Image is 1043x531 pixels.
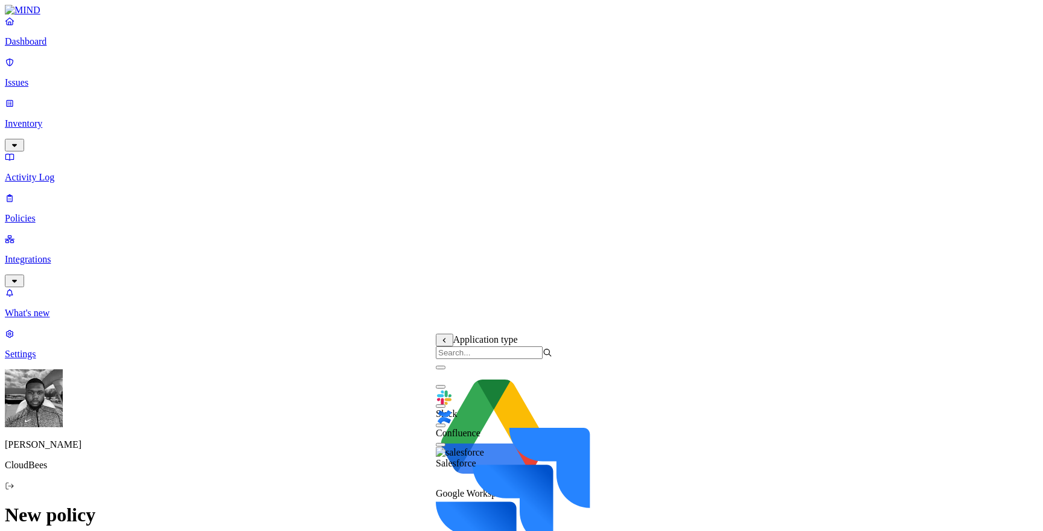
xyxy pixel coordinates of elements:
[5,98,1038,150] a: Inventory
[5,328,1038,360] a: Settings
[5,460,1038,471] p: CloudBees
[5,234,1038,285] a: Integrations
[5,308,1038,319] p: What's new
[5,287,1038,319] a: What's new
[5,349,1038,360] p: Settings
[453,334,518,345] span: Application type
[5,439,1038,450] p: [PERSON_NAME]
[5,5,1038,16] a: MIND
[5,254,1038,265] p: Integrations
[5,118,1038,129] p: Inventory
[5,77,1038,88] p: Issues
[436,370,552,486] img: google-drive
[436,346,543,359] input: Search...
[5,36,1038,47] p: Dashboard
[436,389,453,406] img: slack
[5,151,1038,183] a: Activity Log
[5,172,1038,183] p: Activity Log
[5,5,40,16] img: MIND
[5,369,63,427] img: Cameron White
[5,16,1038,47] a: Dashboard
[436,458,476,468] span: Salesforce
[5,192,1038,224] a: Policies
[436,447,484,458] img: salesforce
[5,57,1038,88] a: Issues
[5,504,1038,526] h1: New policy
[436,409,453,425] img: confluence
[5,213,1038,224] p: Policies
